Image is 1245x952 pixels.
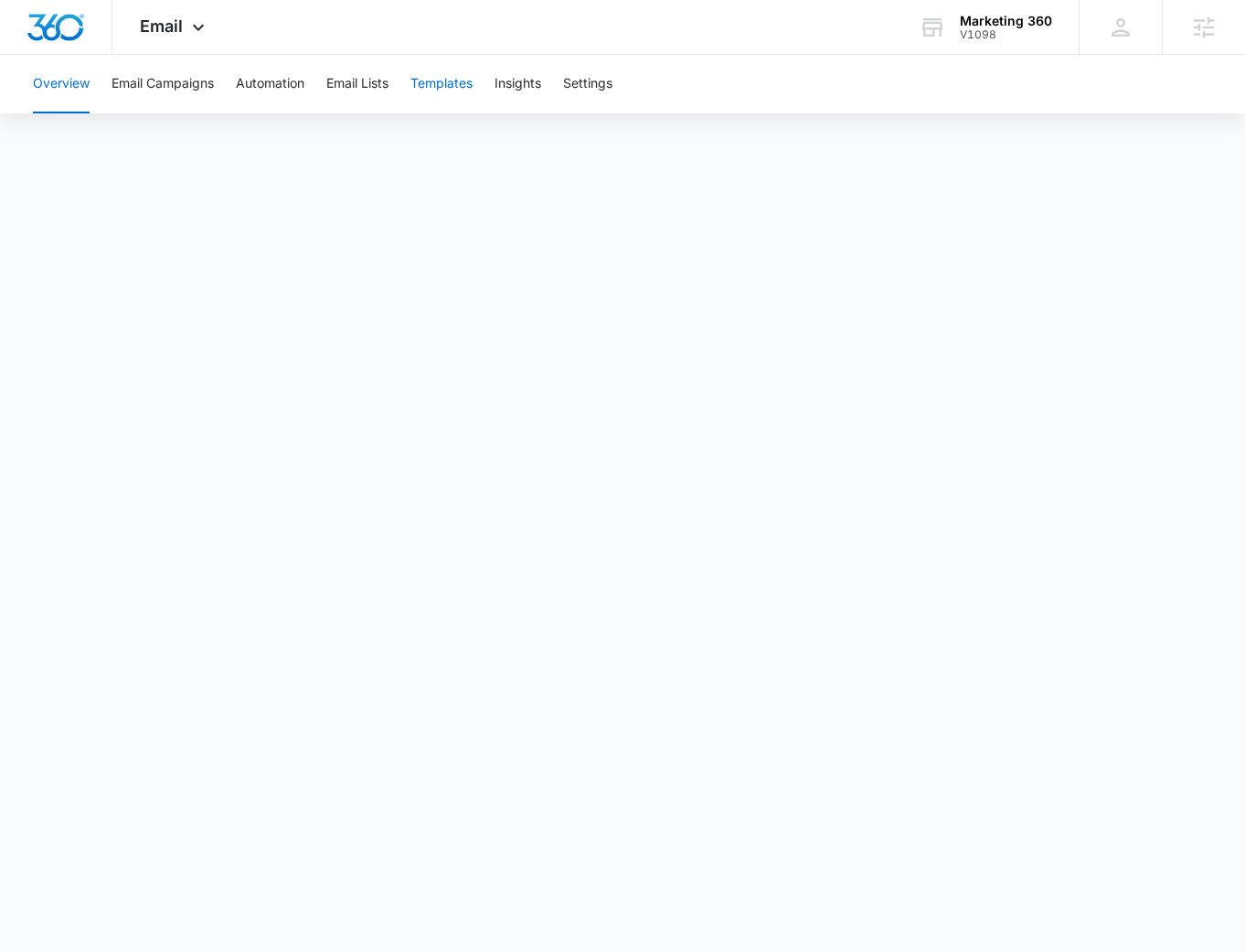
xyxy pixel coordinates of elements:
[495,55,541,113] button: Insights
[236,55,304,113] button: Automation
[960,14,1052,28] div: account name
[140,16,183,36] span: Email
[563,55,612,113] button: Settings
[326,55,388,113] button: Email Lists
[410,55,473,113] button: Templates
[960,28,1052,41] div: account id
[112,55,214,113] button: Email Campaigns
[33,55,90,113] button: Overview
